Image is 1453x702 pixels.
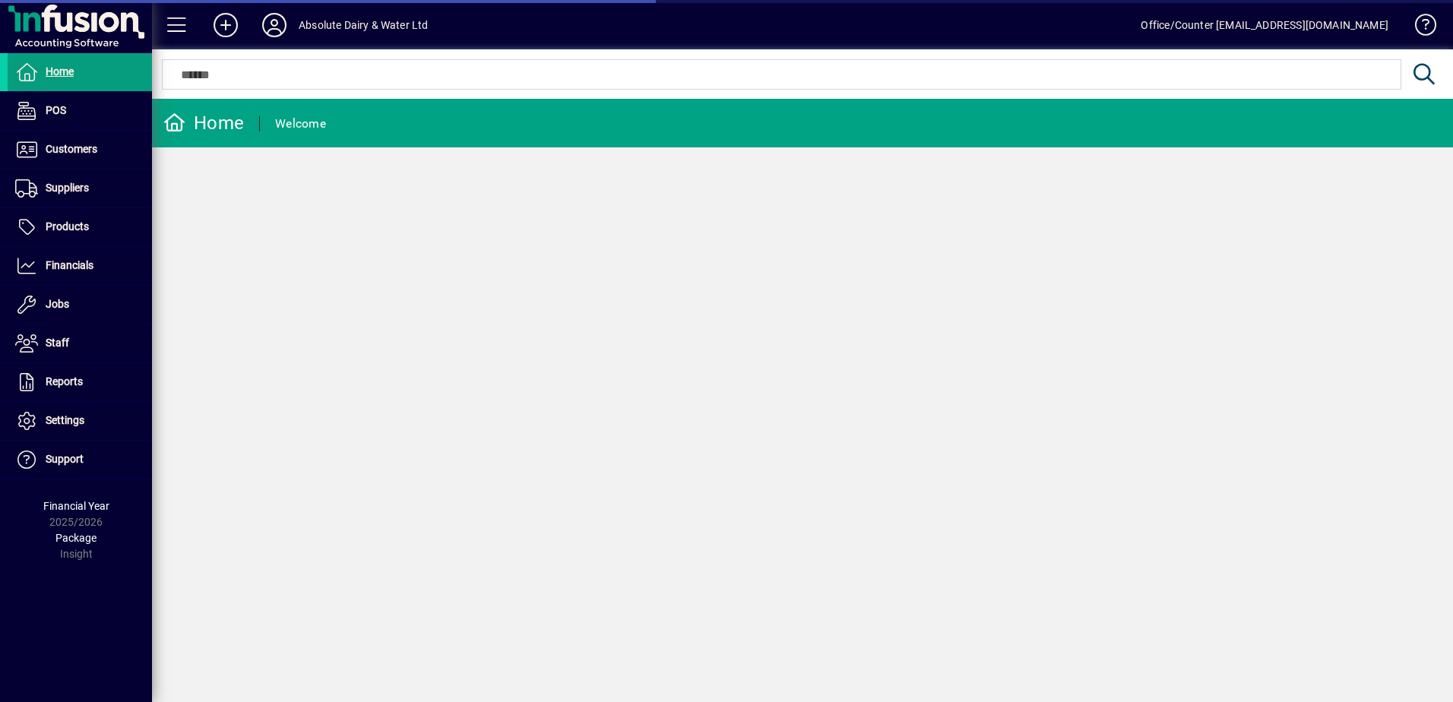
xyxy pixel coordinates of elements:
[8,363,152,401] a: Reports
[201,11,250,39] button: Add
[8,131,152,169] a: Customers
[1141,13,1388,37] div: Office/Counter [EMAIL_ADDRESS][DOMAIN_NAME]
[8,247,152,285] a: Financials
[46,337,69,349] span: Staff
[8,441,152,479] a: Support
[1404,3,1434,52] a: Knowledge Base
[8,92,152,130] a: POS
[55,532,97,544] span: Package
[46,375,83,387] span: Reports
[46,453,84,465] span: Support
[46,259,93,271] span: Financials
[46,414,84,426] span: Settings
[46,220,89,232] span: Products
[163,111,244,135] div: Home
[299,13,429,37] div: Absolute Dairy & Water Ltd
[8,169,152,207] a: Suppliers
[43,500,109,512] span: Financial Year
[8,286,152,324] a: Jobs
[8,208,152,246] a: Products
[46,298,69,310] span: Jobs
[8,324,152,362] a: Staff
[46,65,74,77] span: Home
[46,104,66,116] span: POS
[46,143,97,155] span: Customers
[275,112,326,136] div: Welcome
[46,182,89,194] span: Suppliers
[8,402,152,440] a: Settings
[250,11,299,39] button: Profile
